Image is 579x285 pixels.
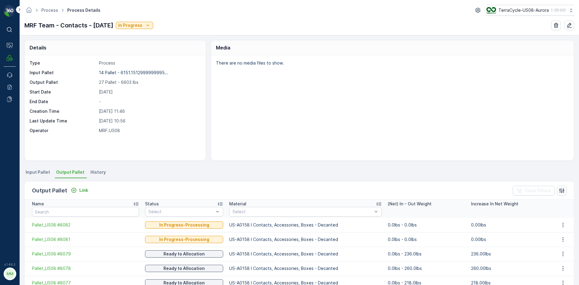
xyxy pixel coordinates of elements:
p: Ready to Allocation [163,265,205,271]
p: In Progress [118,22,142,28]
p: Details [30,44,46,51]
p: Media [216,44,230,51]
td: 0.0lbs - 260.0lbs [385,261,468,276]
p: TerraCycle-US08-Aurora [498,7,549,13]
p: Operator [30,128,96,134]
td: 0.0lbs - 0.0lbs [385,232,468,247]
button: In Progress [116,22,153,29]
td: 236.00lbs [468,247,551,261]
button: In Progress-Processing [145,221,223,229]
td: US-A0158 I Contacts, Accessories, Boxes - Decanted [226,261,385,276]
p: Ready to Allocation [163,251,205,257]
td: 0.00lbs [468,218,551,232]
p: 27 Pallet - 6603 lbs [99,79,199,85]
span: Output Pallet [56,169,84,175]
p: Type [30,60,96,66]
span: Process Details [66,7,102,13]
span: v 1.49.3 [4,263,16,266]
p: Clear Filters [525,188,551,194]
p: Name [32,201,44,207]
p: Status [145,201,159,207]
p: Input Pallet [30,70,96,76]
p: 14 Pallet - 6151.1512999999995... [99,70,168,75]
button: Link [68,187,90,194]
button: Ready to Allocation [145,265,223,272]
p: There are no media files to show. [216,60,568,66]
td: US-A0158 I Contacts, Accessories, Boxes - Decanted [226,232,385,247]
p: In Progress-Processing [159,222,209,228]
p: Select [233,209,372,215]
p: Output Pallet [32,186,67,195]
p: [DATE] 11:46 [99,108,199,114]
td: US-A0158 I Contacts, Accessories, Boxes - Decanted [226,247,385,261]
p: End Date [30,99,96,105]
input: Search [32,207,139,217]
img: image_ci7OI47.png [486,7,496,14]
span: History [90,169,106,175]
p: Output Pallet [30,79,96,85]
button: Clear Filters [513,186,555,195]
button: MM [4,268,16,280]
td: 0.0lbs - 0.0lbs [385,218,468,232]
div: MM [5,269,15,279]
a: Process [41,8,58,13]
p: Increase In Net Weight [471,201,518,207]
button: Ready to Allocation [145,250,223,258]
button: TerraCycle-US08-Aurora(-05:00) [486,5,574,16]
a: Homepage [26,9,32,14]
td: US-A0158 I Contacts, Accessories, Boxes - Decanted [226,218,385,232]
img: logo [4,5,16,17]
p: Link [79,187,88,193]
p: MRF.US08 [99,128,199,134]
p: (Net) In - Out Weight [388,201,432,207]
p: Select [148,209,214,215]
p: Start Date [30,89,96,95]
a: Pallet_US08 #8081 [32,236,139,242]
p: [DATE] 10:56 [99,118,199,124]
p: In Progress-Processing [159,236,209,242]
p: Process [99,60,199,66]
td: 0.0lbs - 236.0lbs [385,247,468,261]
p: ( -05:00 ) [551,8,566,13]
p: [DATE] [99,89,199,95]
td: 0.00lbs [468,232,551,247]
p: - [99,99,199,105]
a: Pallet_US08 #8078 [32,265,139,271]
td: 260.00lbs [468,261,551,276]
p: Creation Time [30,108,96,114]
span: Input Pallet [26,169,50,175]
p: Material [229,201,246,207]
a: Pallet_US08 #8079 [32,251,139,257]
a: Pallet_US08 #8082 [32,222,139,228]
p: Last Update Time [30,118,96,124]
button: In Progress-Processing [145,236,223,243]
p: MRF Team - Contacts - [DATE] [24,21,113,30]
